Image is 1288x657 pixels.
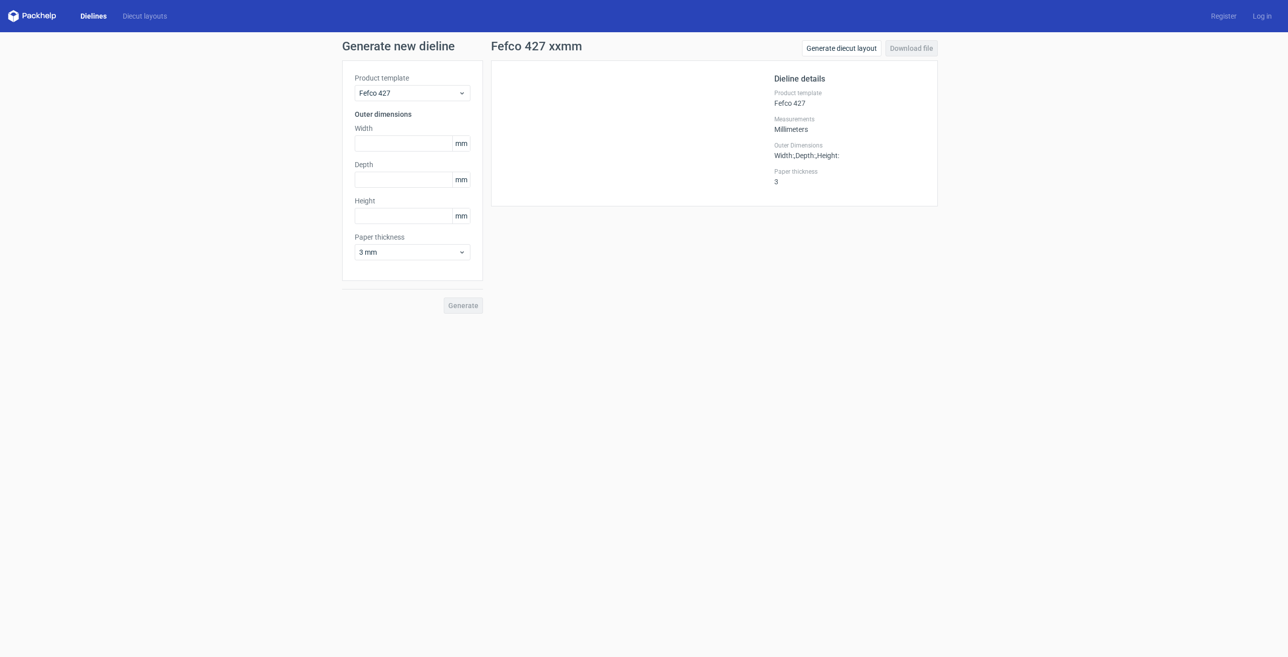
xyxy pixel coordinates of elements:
[774,115,925,123] label: Measurements
[774,168,925,186] div: 3
[355,73,470,83] label: Product template
[359,247,458,257] span: 3 mm
[452,208,470,224] span: mm
[115,11,175,21] a: Diecut layouts
[774,89,925,107] div: Fefco 427
[774,152,794,160] span: Width :
[359,88,458,98] span: Fefco 427
[452,136,470,151] span: mm
[774,115,925,133] div: Millimeters
[342,40,946,52] h1: Generate new dieline
[774,168,925,176] label: Paper thickness
[355,232,470,242] label: Paper thickness
[802,40,881,56] a: Generate diecut layout
[794,152,816,160] span: , Depth :
[774,73,925,85] h2: Dieline details
[1245,11,1280,21] a: Log in
[355,160,470,170] label: Depth
[355,123,470,133] label: Width
[452,172,470,187] span: mm
[355,109,470,119] h3: Outer dimensions
[1203,11,1245,21] a: Register
[816,152,839,160] span: , Height :
[774,89,925,97] label: Product template
[491,40,582,52] h1: Fefco 427 xxmm
[355,196,470,206] label: Height
[72,11,115,21] a: Dielines
[774,141,925,150] label: Outer Dimensions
